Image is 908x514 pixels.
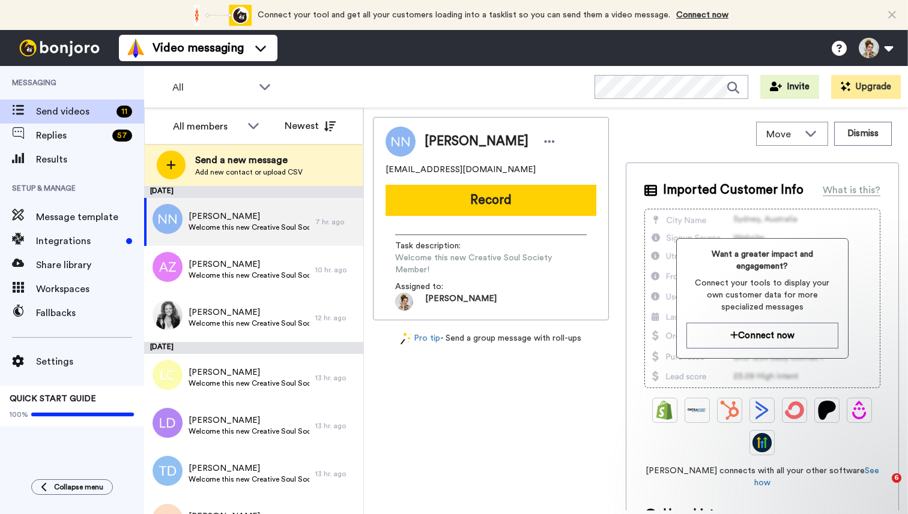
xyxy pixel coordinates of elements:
button: Record [386,185,596,216]
img: vm-color.svg [126,38,145,58]
div: [DATE] [144,342,363,354]
div: 12 hr. ago [315,313,357,323]
span: QUICK START GUIDE [10,395,96,403]
div: All members [173,119,241,134]
button: Newest [276,114,345,138]
span: [PERSON_NAME] [425,133,528,151]
img: 3097a33e-48d9-415b-ade6-fd4cf8495aa4.jpg [153,300,183,330]
span: [PERSON_NAME] [189,462,309,474]
div: 7 hr. ago [315,217,357,227]
span: Video messaging [153,40,244,56]
a: Pro tip [401,332,440,345]
a: Connect now [676,11,728,19]
span: Welcome this new Creative Soul Society Member! [189,474,309,484]
div: 13 hr. ago [315,373,357,383]
span: Imported Customer Info [663,181,804,199]
button: Dismiss [834,122,892,146]
span: Assigned to: [395,281,479,293]
span: [PERSON_NAME] [189,306,309,318]
span: [PERSON_NAME] [189,366,309,378]
span: [PERSON_NAME] [425,293,497,311]
button: Invite [760,75,819,99]
div: - Send a group message with roll-ups [373,332,609,345]
span: [PERSON_NAME] [189,211,309,223]
img: magic-wand.svg [401,332,411,345]
div: 13 hr. ago [315,421,357,431]
span: Message template [36,210,144,224]
span: [PERSON_NAME] [189,414,309,426]
button: Upgrade [831,75,901,99]
span: [PERSON_NAME] connects with all your other software [644,465,880,489]
span: Welcome this new Creative Soul Society Member! [189,223,309,232]
div: 11 [117,106,132,118]
img: ld.png [153,408,183,438]
span: [EMAIL_ADDRESS][DOMAIN_NAME] [386,164,536,176]
img: az.png [153,252,183,282]
iframe: Intercom live chat [867,473,896,502]
span: Collapse menu [54,482,103,492]
img: lc.png [153,360,183,390]
div: [DATE] [144,186,363,198]
span: Welcome this new Creative Soul Society Member! [189,426,309,436]
img: bj-logo-header-white.svg [14,40,104,56]
span: Results [36,152,144,167]
span: Welcome this new Creative Soul Society Member! [189,270,309,280]
span: Welcome this new Creative Soul Society Member! [189,378,309,388]
span: Share library [36,258,144,272]
button: Connect now [686,323,839,348]
span: Add new contact or upload CSV [195,167,303,177]
span: Fallbacks [36,306,144,320]
span: Want a greater impact and engagement? [686,248,839,272]
span: Task description : [395,240,479,252]
span: Send a new message [195,153,303,167]
span: Welcome this new Creative Soul Society Member! [395,252,587,276]
img: Shopify [655,401,674,420]
span: [PERSON_NAME] [189,258,309,270]
span: All [172,80,253,95]
div: animation [186,5,252,26]
span: Connect your tool and get all your customers loading into a tasklist so you can send them a video... [258,11,670,19]
div: 10 hr. ago [315,265,357,275]
span: Welcome this new Creative Soul Society Member! [189,318,309,328]
img: nn.png [153,204,183,234]
span: 100% [10,410,28,419]
span: Move [766,127,799,142]
span: Integrations [36,234,121,248]
img: td.png [153,456,183,486]
span: Workspaces [36,282,144,296]
div: What is this? [823,183,880,197]
span: Replies [36,128,107,143]
img: 050e0e51-f6b8-445d-a13d-f5a0a3a9fdb1-1741723898.jpg [395,293,413,311]
img: Image of Nic Nanson [386,127,416,157]
span: Send videos [36,104,112,119]
button: Collapse menu [31,479,113,495]
div: 13 hr. ago [315,469,357,479]
span: 6 [892,473,901,483]
div: 57 [112,130,132,142]
span: Settings [36,354,144,369]
span: Connect your tools to display your own customer data for more specialized messages [686,277,839,313]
